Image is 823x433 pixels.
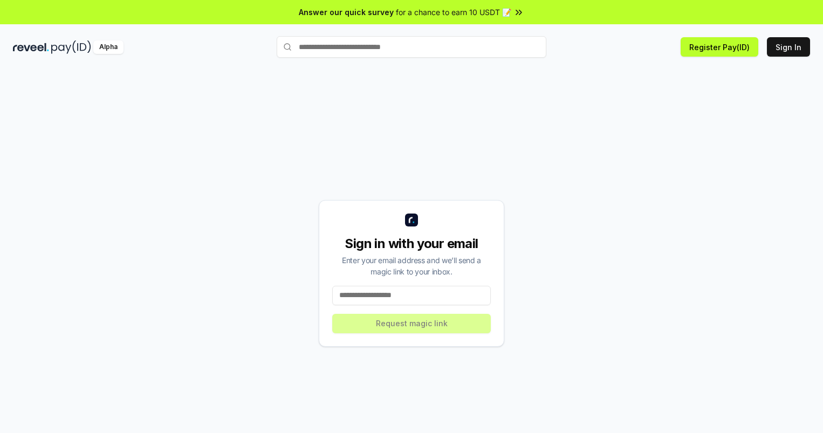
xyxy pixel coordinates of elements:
span: Answer our quick survey [299,6,394,18]
div: Sign in with your email [332,235,491,252]
div: Alpha [93,40,124,54]
div: Enter your email address and we’ll send a magic link to your inbox. [332,255,491,277]
img: reveel_dark [13,40,49,54]
button: Sign In [767,37,810,57]
span: for a chance to earn 10 USDT 📝 [396,6,511,18]
img: pay_id [51,40,91,54]
button: Register Pay(ID) [681,37,758,57]
img: logo_small [405,214,418,226]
